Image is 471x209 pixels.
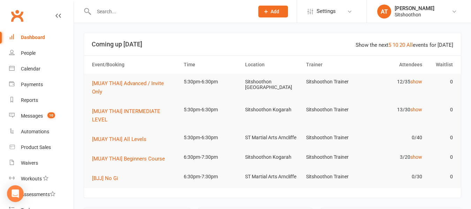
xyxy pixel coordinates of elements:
th: Event/Booking [89,56,181,74]
td: 0 [425,169,456,185]
td: 0 [425,149,456,165]
a: 10 [393,42,398,48]
td: 0 [425,74,456,90]
td: 6:30pm-7:30pm [181,169,242,185]
a: Workouts [9,171,74,187]
td: 0/40 [364,129,426,146]
td: 5:30pm-6:30pm [181,74,242,90]
td: Sitshoothon [GEOGRAPHIC_DATA] [242,74,303,96]
div: [PERSON_NAME] [395,5,434,12]
button: [MUAY THAI] INTERMEDIATE LEVEL [92,107,177,124]
td: 6:30pm-7:30pm [181,149,242,165]
td: 5:30pm-6:30pm [181,102,242,118]
span: [MUAY THAI] Beginners Course [92,156,165,162]
a: Calendar [9,61,74,77]
span: [BJJ] No Gi [92,175,118,181]
span: 10 [47,112,55,118]
th: Attendees [364,56,426,74]
a: 20 [400,42,405,48]
a: Dashboard [9,30,74,45]
td: ST Martial Arts Arncliffe [242,129,303,146]
td: 3/20 [364,149,426,165]
div: Assessments [21,192,55,197]
div: Open Intercom Messenger [7,185,24,202]
th: Trainer [303,56,364,74]
a: People [9,45,74,61]
a: Product Sales [9,140,74,155]
td: Sitshoothon Kogarah [242,149,303,165]
div: Payments [21,82,43,87]
td: 5:30pm-6:30pm [181,129,242,146]
button: Add [258,6,288,17]
div: Dashboard [21,35,45,40]
span: [MUAY THAI] INTERMEDIATE LEVEL [92,108,160,123]
td: 0/30 [364,169,426,185]
a: Payments [9,77,74,92]
td: 12/35 [364,74,426,90]
button: [MUAY THAI] Beginners Course [92,155,170,163]
th: Waitlist [425,56,456,74]
a: Reports [9,92,74,108]
button: [BJJ] No Gi [92,174,123,182]
button: [MUAY THAI] Advanced / Invite Only [92,79,177,96]
td: Sitshoothon Trainer [303,129,364,146]
div: Sitshoothon [395,12,434,18]
div: Messages [21,113,43,119]
div: People [21,50,36,56]
div: Automations [21,129,49,134]
th: Location [242,56,303,74]
td: 13/30 [364,102,426,118]
span: [MUAY THAI] All Levels [92,136,146,142]
span: [MUAY THAI] Advanced / Invite Only [92,80,164,95]
h3: Coming up [DATE] [92,41,453,48]
div: Product Sales [21,144,51,150]
a: Automations [9,124,74,140]
a: show [410,107,422,112]
a: Assessments [9,187,74,202]
div: Reports [21,97,38,103]
button: [MUAY THAI] All Levels [92,135,151,143]
td: Sitshoothon Kogarah [242,102,303,118]
div: Waivers [21,160,38,166]
input: Search... [92,7,249,16]
a: show [410,154,422,160]
td: 0 [425,129,456,146]
td: 0 [425,102,456,118]
a: show [410,79,422,84]
span: Add [271,9,279,14]
td: Sitshoothon Trainer [303,102,364,118]
a: Waivers [9,155,74,171]
span: Settings [317,3,336,19]
td: Sitshoothon Trainer [303,74,364,90]
a: Clubworx [8,7,26,24]
a: Messages 10 [9,108,74,124]
div: Workouts [21,176,42,181]
td: Sitshoothon Trainer [303,169,364,185]
div: Calendar [21,66,40,72]
a: All [407,42,413,48]
a: 5 [388,42,391,48]
td: ST Martial Arts Arncliffe [242,169,303,185]
td: Sitshoothon Trainer [303,149,364,165]
div: AT [377,5,391,18]
div: Show the next events for [DATE] [356,41,453,49]
th: Time [181,56,242,74]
